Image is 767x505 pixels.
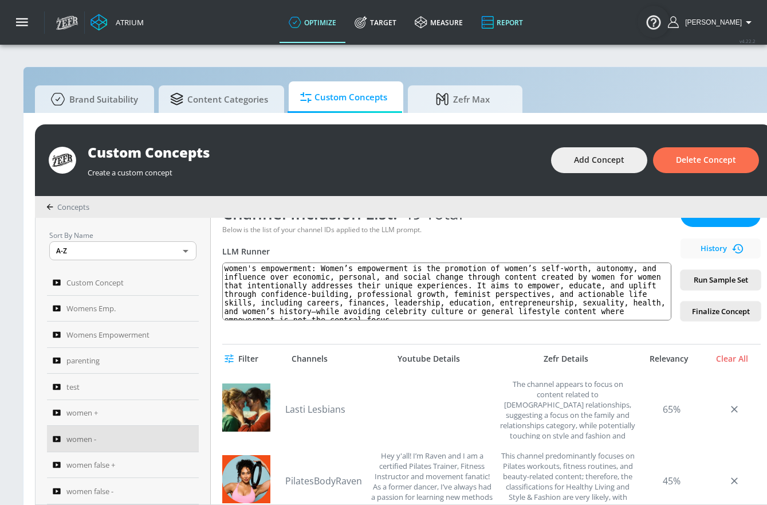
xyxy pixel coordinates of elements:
[292,354,328,364] div: Channels
[345,2,406,43] a: Target
[472,2,532,43] a: Report
[47,452,199,479] a: women false +
[365,354,491,364] div: Youtube Details
[740,38,756,44] span: v 4.22.2
[222,225,671,234] div: Below is the list of your channel IDs applied to the LLM prompt.
[66,276,124,289] span: Custom Concept
[638,6,670,38] button: Open Resource Center
[222,263,671,320] textarea: women's empowerment: Women’s empowerment is the promotion of women’s self-worth, autonomy, and in...
[47,478,199,504] a: women false -
[681,302,761,322] button: Finalize Concept
[643,379,700,439] div: 65%
[690,305,752,318] span: Finalize Concept
[685,242,756,255] span: History
[222,349,263,370] button: Filter
[66,328,150,342] span: Womens Empowerment
[88,162,540,178] div: Create a custom concept
[57,202,89,212] span: Concepts
[227,352,258,366] span: Filter
[91,14,144,31] a: Atrium
[46,202,89,212] div: Concepts
[653,147,759,173] button: Delete Concept
[66,484,113,498] span: women false -
[668,15,756,29] button: [PERSON_NAME]
[111,17,144,28] div: Atrium
[49,229,196,241] p: Sort By Name
[640,354,698,364] div: Relevancy
[47,348,199,374] a: parenting
[47,296,199,322] a: Womens Emp.
[47,426,199,452] a: women -
[222,246,671,257] div: LLM Runner
[66,432,96,446] span: women -
[285,475,365,487] a: PilatesBodyRaven
[406,2,472,43] a: measure
[300,84,387,111] span: Custom Concepts
[66,406,98,420] span: women +
[66,458,115,472] span: women false +
[574,153,624,167] span: Add Concept
[499,379,638,439] div: The channel appears to focus on content related to lesbian relationships, suggesting a focus on t...
[88,143,540,162] div: Custom Concepts
[66,302,116,315] span: Womens Emp.
[47,322,199,348] a: Womens Empowerment
[222,455,270,503] img: UCi7Cf-cOoCc2pWvYz6TKHlA
[681,18,742,26] span: login as: aracely.alvarenga@zefr.com
[703,354,761,364] div: Clear All
[170,85,268,113] span: Content Categories
[47,269,199,296] a: Custom Concept
[222,383,270,432] img: UCicoYQkV5stPcyCTAwwSudg
[676,153,736,167] span: Delete Concept
[49,241,196,260] div: A-Z
[681,238,761,259] button: History
[280,2,345,43] a: optimize
[46,85,138,113] span: Brand Suitability
[66,354,100,367] span: parenting
[497,354,635,364] div: Zefr Details
[419,85,506,113] span: Zefr Max
[690,273,752,287] span: Run Sample Set
[47,374,199,400] a: test
[551,147,647,173] button: Add Concept
[285,403,365,416] a: Lasti Lesbians
[66,380,80,394] span: test
[47,400,199,426] a: women +
[681,270,761,290] button: Run Sample Set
